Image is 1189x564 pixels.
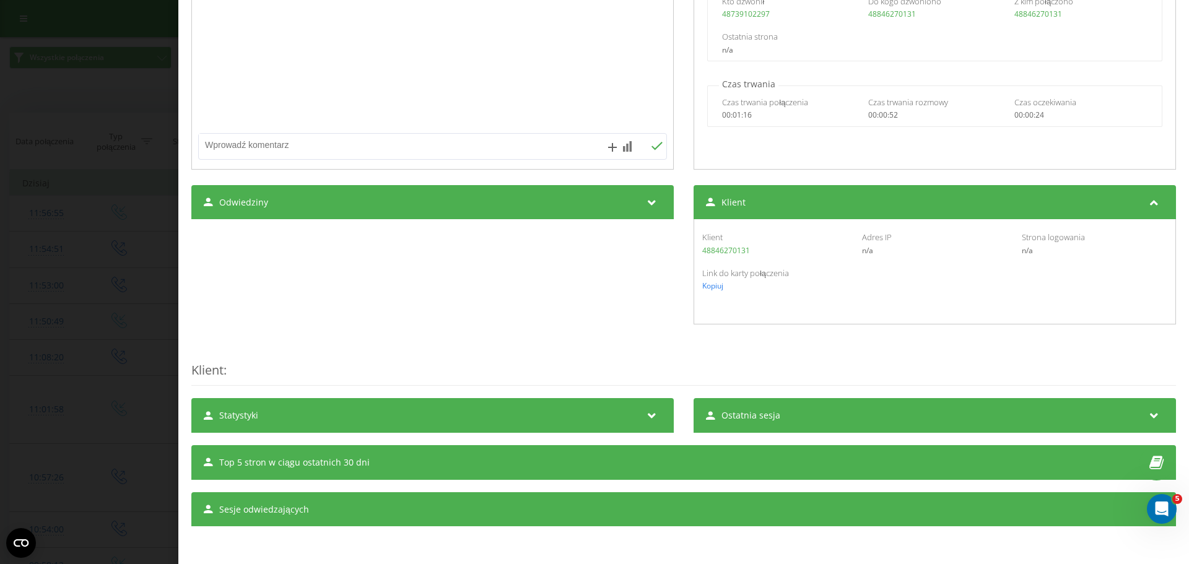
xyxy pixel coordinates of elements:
[10,212,203,408] div: Niestety, nie otrzymałam filmiku.​Proszę o sprecyzowaniu, czy chodzi o tym połączeniu?​Czy ta syt...
[60,5,84,14] h1: Yana
[1172,494,1182,504] span: 5
[702,245,750,256] a: 48846270131
[6,528,36,558] button: Open CMP widget
[20,93,193,202] div: Jeśli problem występuje na telefonie z OS Android, proszę wejść do sklepu GooglePlay i nacisnąć o...
[1014,97,1076,108] span: Czas oczekiwania
[721,196,746,209] span: Klient
[219,503,309,516] span: Sesje odwiedzających
[722,46,1147,54] div: n/a
[722,9,770,19] a: 48739102297
[702,267,789,279] span: Link do karty połączenia
[722,111,855,119] div: 00:01:16
[60,14,190,33] p: Aktywny w ciągu ostatnich 15 min
[868,111,1001,119] div: 00:00:52
[719,78,778,90] p: Czas trwania
[79,406,89,415] button: Start recording
[702,232,723,243] span: Klient
[19,406,29,415] button: Selektor emotek
[722,97,808,108] span: Czas trwania połączenia
[1147,494,1177,524] iframe: Intercom live chat
[212,401,232,420] button: Wyślij wiadomość…
[862,232,892,243] span: Adres IP
[721,409,780,422] span: Ostatnia sesja
[1014,9,1062,19] a: 48846270131
[191,337,1176,386] div: :
[35,9,55,29] img: Profile image for Yana
[59,406,69,415] button: Załaduj załącznik
[1022,232,1085,243] span: Strona logowania
[702,280,723,291] span: Kopiuj
[219,456,370,469] span: Top 5 stron w ciągu ostatnich 30 dni
[868,97,948,108] span: Czas trwania rozmowy
[217,7,240,30] div: Zamknij
[20,219,193,280] div: Niestety, nie otrzymałam filmiku. ​ Proszę o sprecyzowaniu, czy chodzi o tym połączeniu? ​
[194,7,217,31] button: Główna
[11,380,237,401] textarea: Napisz wiadomość...
[722,31,778,42] span: Ostatnia strona
[20,352,193,400] div: Czy ta sytuacja wydarzyła się jeden raz czy więcej? ​
[8,7,32,31] button: go back
[39,406,49,415] button: Selektor plików GIF
[219,409,258,422] span: Statystyki
[862,246,1008,255] div: n/a
[191,362,224,378] span: Klient
[10,86,203,210] div: Jeśli problem występuje na telefonie z OS Android, proszę wejść do sklepu GooglePlay i nacisnąć o...
[219,196,268,209] span: Odwiedziny
[10,212,238,430] div: Yana mówi…
[1014,111,1148,119] div: 00:00:24
[1022,246,1167,255] div: n/a
[868,9,916,19] a: 48846270131
[10,86,238,211] div: Yana mówi…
